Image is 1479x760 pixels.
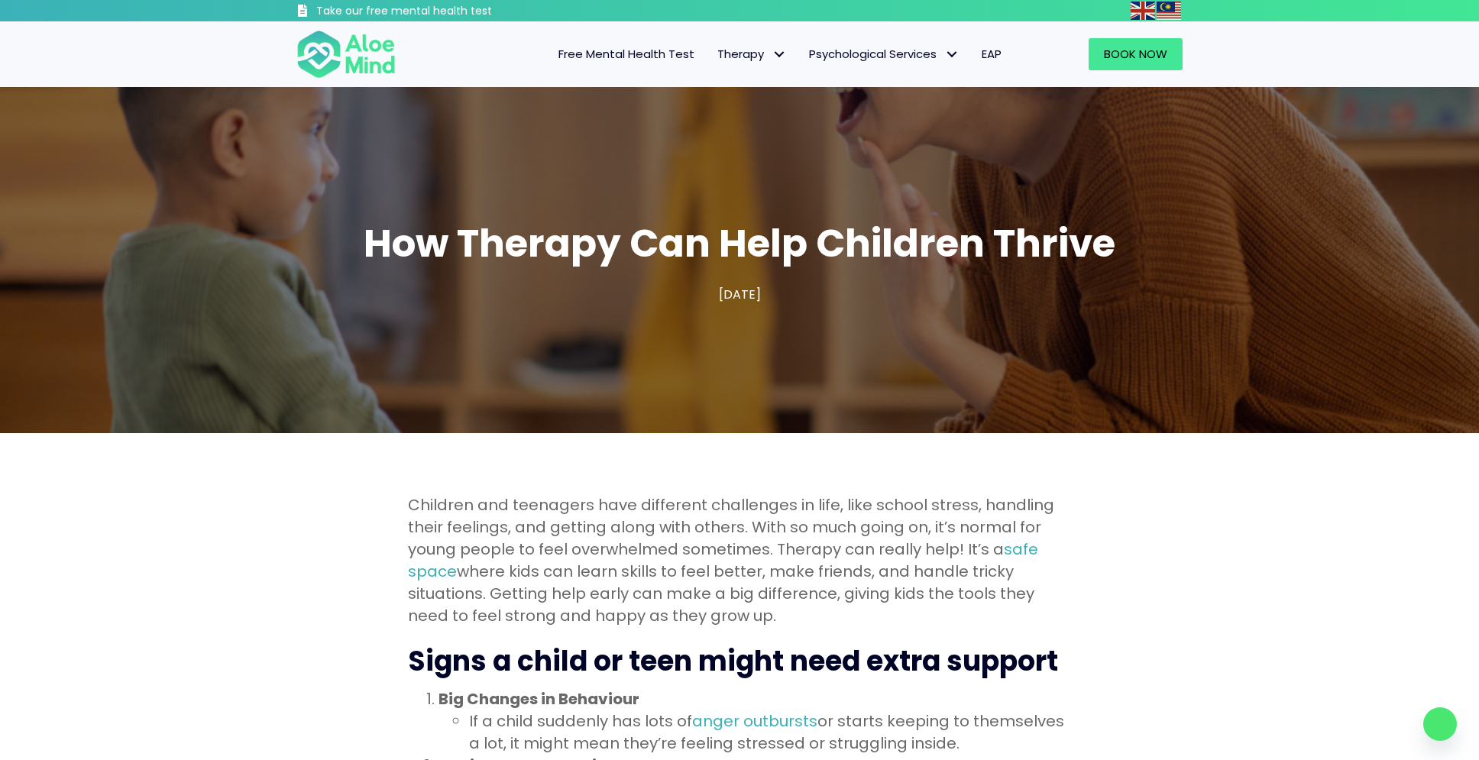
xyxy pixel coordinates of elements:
span: Book Now [1104,46,1167,62]
a: Book Now [1089,38,1183,70]
span: Psychological Services: submenu [940,44,963,66]
a: safe space [408,538,1038,582]
a: Psychological ServicesPsychological Services: submenu [798,38,970,70]
img: Aloe mind Logo [296,29,396,79]
p: Children and teenagers have different challenges in life, like school stress, handling their feel... [408,494,1071,627]
a: Malay [1157,2,1183,19]
a: TherapyTherapy: submenu [706,38,798,70]
img: ms [1157,2,1181,20]
span: Free Mental Health Test [558,46,694,62]
span: EAP [982,46,1002,62]
h2: Signs a child or teen might need extra support [408,642,1071,681]
a: Whatsapp [1423,707,1457,741]
h3: Take our free mental health test [316,4,574,19]
a: Free Mental Health Test [547,38,706,70]
li: If a child suddenly has lots of or starts keeping to themselves a lot, it might mean they’re feel... [469,710,1071,755]
a: Take our free mental health test [296,4,574,21]
a: English [1131,2,1157,19]
span: Psychological Services [809,46,959,62]
span: [DATE] [719,286,761,303]
nav: Menu [416,38,1013,70]
span: Therapy [717,46,786,62]
span: How Therapy Can Help Children Thrive [364,216,1115,270]
strong: Big Changes in Behaviour [439,688,639,710]
span: Therapy: submenu [768,44,790,66]
a: anger outbursts [692,710,817,732]
a: EAP [970,38,1013,70]
img: en [1131,2,1155,20]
